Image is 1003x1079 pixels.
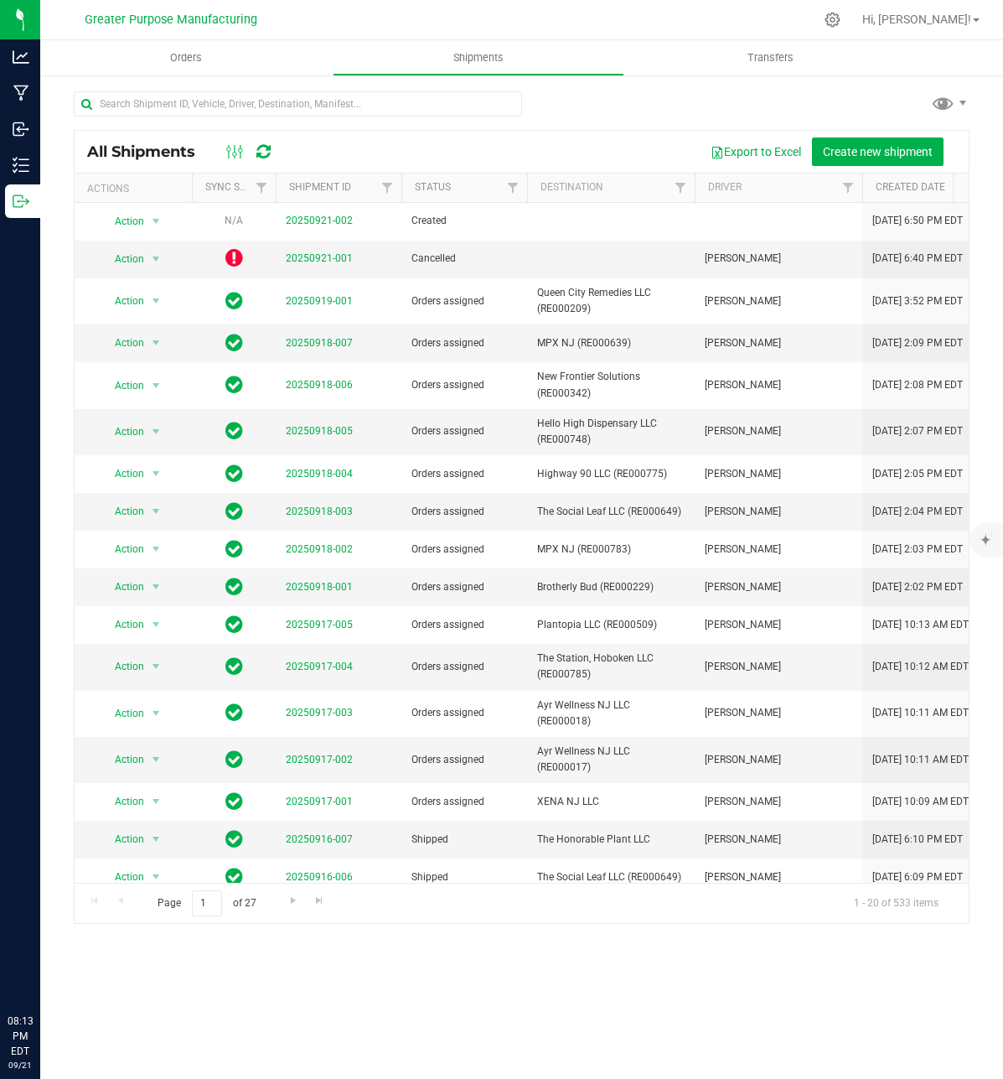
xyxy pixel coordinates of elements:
[872,832,963,848] span: [DATE] 6:10 PM EDT
[146,247,167,271] span: select
[872,542,963,558] span: [DATE] 2:03 PM EDT
[85,13,257,27] span: Greater Purpose Manufacturing
[100,613,145,636] span: Action
[411,617,517,633] span: Orders assigned
[411,377,517,393] span: Orders assigned
[17,945,67,995] iframe: Resource center
[705,423,852,439] span: [PERSON_NAME]
[872,794,969,810] span: [DATE] 10:09 AM EDT
[100,247,145,271] span: Action
[146,575,167,599] span: select
[872,423,963,439] span: [DATE] 2:07 PM EDT
[146,702,167,725] span: select
[537,744,685,776] span: Ayr Wellness NJ LLC (RE000017)
[225,748,243,771] span: In Sync
[411,752,517,768] span: Orders assigned
[146,655,167,678] span: select
[100,575,145,599] span: Action
[100,748,145,771] span: Action
[537,504,685,520] span: The Social Leaf LLC (RE000649)
[411,869,517,885] span: Shipped
[411,579,517,595] span: Orders assigned
[87,183,185,195] div: Actions
[333,40,625,75] a: Shipments
[286,379,353,391] a: 20250918-006
[100,702,145,725] span: Action
[537,579,685,595] span: Brotherly Bud (RE000229)
[872,579,963,595] span: [DATE] 2:02 PM EDT
[143,890,270,916] span: Page of 27
[225,613,243,636] span: In Sync
[411,832,517,848] span: Shipped
[537,869,685,885] span: The Social Leaf LLC (RE000649)
[225,331,243,355] span: In Sync
[289,181,351,193] a: Shipment ID
[411,423,517,439] span: Orders assigned
[100,790,145,813] span: Action
[374,174,401,202] a: Filter
[872,705,969,721] span: [DATE] 10:11 AM EDT
[705,293,852,309] span: [PERSON_NAME]
[876,181,964,193] a: Created Date
[225,701,243,724] span: In Sync
[100,500,145,523] span: Action
[100,420,145,444] span: Action
[705,869,852,885] span: [PERSON_NAME]
[411,335,517,351] span: Orders assigned
[872,335,963,351] span: [DATE] 2:09 PM EDT
[225,865,243,889] span: In Sync
[411,705,517,721] span: Orders assigned
[705,659,852,675] span: [PERSON_NAME]
[537,698,685,729] span: Ayr Wellness NJ LLC (RE000018)
[705,617,852,633] span: [PERSON_NAME]
[146,537,167,561] span: select
[286,833,353,845] a: 20250916-007
[225,215,243,226] span: N/A
[13,85,29,101] inline-svg: Manufacturing
[146,790,167,813] span: select
[100,462,145,485] span: Action
[823,145,933,158] span: Create new shipment
[411,504,517,520] span: Orders assigned
[225,373,243,397] span: In Sync
[286,215,353,226] a: 20250921-002
[248,174,276,202] a: Filter
[87,143,212,161] span: All Shipments
[537,466,685,482] span: Highway 90 LLC (RE000775)
[872,466,963,482] span: [DATE] 2:05 PM EDT
[872,293,963,309] span: [DATE] 3:52 PM EDT
[725,50,816,65] span: Transfers
[527,174,695,203] th: Destination
[286,506,353,517] a: 20250918-003
[705,377,852,393] span: [PERSON_NAME]
[8,1059,33,1071] p: 09/21
[537,335,685,351] span: MPX NJ (RE000639)
[146,210,167,233] span: select
[286,796,353,807] a: 20250917-001
[537,369,685,401] span: New Frontier Solutions (RE000342)
[411,794,517,810] span: Orders assigned
[225,419,243,443] span: In Sync
[146,500,167,523] span: select
[286,295,353,307] a: 20250919-001
[225,790,243,813] span: In Sync
[872,752,969,768] span: [DATE] 10:11 AM EDT
[100,827,145,851] span: Action
[286,468,353,480] a: 20250918-004
[705,752,852,768] span: [PERSON_NAME]
[872,504,963,520] span: [DATE] 2:04 PM EDT
[872,377,963,393] span: [DATE] 2:08 PM EDT
[146,748,167,771] span: select
[411,213,517,229] span: Created
[537,651,685,682] span: The Station, Hoboken LLC (RE000785)
[146,827,167,851] span: select
[205,181,270,193] a: Sync Status
[225,246,243,270] span: OUT OF SYNC!
[695,174,862,203] th: Driver
[308,890,332,913] a: Go to the last page
[411,542,517,558] span: Orders assigned
[537,416,685,448] span: Hello High Dispensary LLC (RE000748)
[872,659,969,675] span: [DATE] 10:12 AM EDT
[225,655,243,678] span: In Sync
[286,754,353,765] a: 20250917-002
